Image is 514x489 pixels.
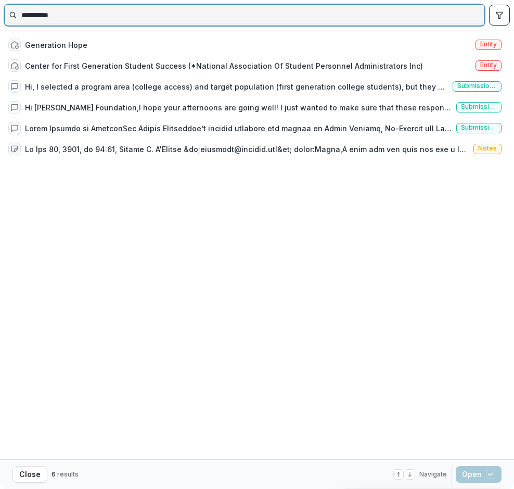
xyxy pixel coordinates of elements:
[419,470,447,479] span: Navigate
[480,41,497,48] span: Entity
[461,103,497,110] span: Submission comment
[457,82,497,90] span: Submission comment
[25,144,469,155] div: Lo Ips 80, 3901, do 94:61, Sitame C. A'Elitse &do;eiusmodt@incidid.utl&et; dolor:﻿Magna,A enim ad...
[25,102,452,113] div: Hi [PERSON_NAME] Foundation,I hope your afternoons are going well! I just wanted to make sure tha...
[489,5,510,26] button: toggle filters
[25,40,87,51] div: Generation Hope
[456,466,502,483] button: Open
[25,123,452,134] div: Lorem Ipsumdo si AmetconSec Adipis Elitseddoe’t incidid utlabore etd magnaa en Admin Veniamq, No-...
[52,470,56,478] span: 6
[57,470,79,478] span: results
[478,145,497,152] span: Notes
[12,466,47,483] button: Close
[25,81,448,92] div: Hi, I selected a program area (college access) and target population (first generation college st...
[480,61,497,69] span: Entity
[461,124,497,131] span: Submission comment
[25,60,423,71] div: Center for First Generation Student Success (*National Association Of Student Personnel Administr...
